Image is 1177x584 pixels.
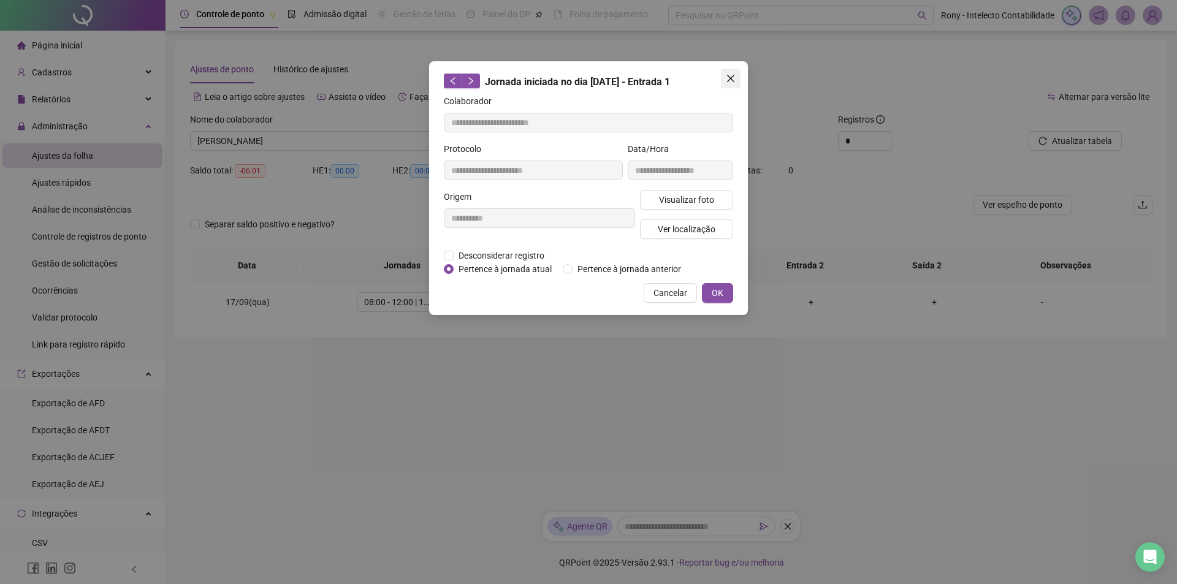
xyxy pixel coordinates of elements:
[726,74,736,83] span: close
[444,142,489,156] label: Protocolo
[644,283,697,303] button: Cancelar
[444,74,462,88] button: left
[444,94,500,108] label: Colaborador
[659,193,714,207] span: Visualizar foto
[444,190,479,203] label: Origem
[454,249,549,262] span: Desconsiderar registro
[712,286,723,300] span: OK
[628,142,677,156] label: Data/Hora
[640,219,733,239] button: Ver localização
[1135,542,1165,572] div: Open Intercom Messenger
[449,77,457,85] span: left
[721,69,741,88] button: Close
[640,190,733,210] button: Visualizar foto
[573,262,686,276] span: Pertence à jornada anterior
[462,74,480,88] button: right
[467,77,475,85] span: right
[454,262,557,276] span: Pertence à jornada atual
[702,283,733,303] button: OK
[658,222,715,236] span: Ver localização
[653,286,687,300] span: Cancelar
[444,74,733,89] div: Jornada iniciada no dia [DATE] - Entrada 1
